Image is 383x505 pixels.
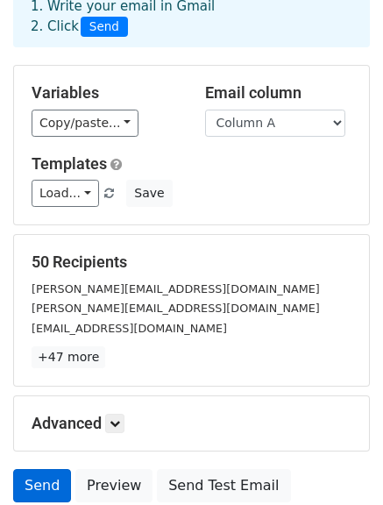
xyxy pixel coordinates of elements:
[32,282,320,295] small: [PERSON_NAME][EMAIL_ADDRESS][DOMAIN_NAME]
[32,252,351,272] h5: 50 Recipients
[75,469,152,502] a: Preview
[32,346,105,368] a: +47 more
[13,469,71,502] a: Send
[81,17,128,38] span: Send
[32,110,138,137] a: Copy/paste...
[32,180,99,207] a: Load...
[295,421,383,505] iframe: Chat Widget
[32,302,320,315] small: [PERSON_NAME][EMAIL_ADDRESS][DOMAIN_NAME]
[32,322,227,335] small: [EMAIL_ADDRESS][DOMAIN_NAME]
[32,414,351,433] h5: Advanced
[157,469,290,502] a: Send Test Email
[126,180,172,207] button: Save
[32,154,107,173] a: Templates
[205,83,352,103] h5: Email column
[32,83,179,103] h5: Variables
